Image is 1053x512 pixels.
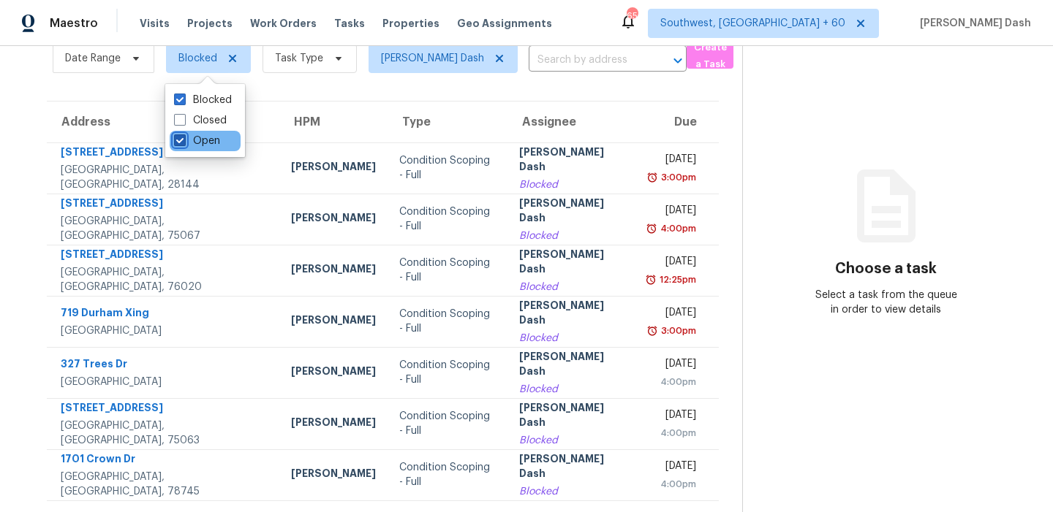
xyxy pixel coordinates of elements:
div: Condition Scoping - Full [399,409,496,438]
div: [GEOGRAPHIC_DATA] [61,324,268,338]
div: [PERSON_NAME] Dash [519,145,624,177]
span: Visits [140,16,170,31]
th: HPM [279,102,388,142]
label: Closed [174,113,227,128]
div: [PERSON_NAME] Dash [519,247,624,280]
label: Open [174,134,220,148]
div: 1701 Crown Dr [61,451,268,470]
div: Select a task from the queue in order to view details [815,288,958,317]
span: [PERSON_NAME] Dash [381,51,484,66]
div: [GEOGRAPHIC_DATA] [61,375,268,389]
button: Create a Task [687,43,733,69]
img: Overdue Alarm Icon [646,324,658,338]
div: [DATE] [648,408,696,426]
div: Condition Scoping - Full [399,460,496,489]
div: [PERSON_NAME] Dash [519,196,624,229]
div: [STREET_ADDRESS] [61,400,268,419]
div: Condition Scoping - Full [399,205,496,234]
div: [DATE] [648,203,696,221]
div: 4:00pm [648,477,696,492]
div: 659 [627,9,637,23]
div: [GEOGRAPHIC_DATA], [GEOGRAPHIC_DATA], 76020 [61,265,268,294]
div: [GEOGRAPHIC_DATA], [GEOGRAPHIC_DATA], 75063 [61,419,268,448]
div: Blocked [519,331,624,345]
span: Projects [187,16,233,31]
div: 719 Durham Xing [61,305,268,324]
div: [DATE] [648,254,696,272]
span: Geo Assignments [457,16,552,31]
label: Blocked [174,93,232,107]
button: Open [668,50,688,71]
div: 4:00pm [648,426,696,440]
div: [STREET_ADDRESS] [61,145,268,163]
h3: Choose a task [835,261,937,276]
th: Assignee [507,102,636,142]
div: [PERSON_NAME] Dash [519,349,624,382]
span: Properties [382,16,439,31]
span: Create a Task [694,39,726,73]
th: Type [388,102,507,142]
div: [PERSON_NAME] [291,261,376,280]
div: 3:00pm [658,170,696,185]
div: 4:00pm [657,221,696,236]
div: [PERSON_NAME] Dash [519,451,624,484]
div: [DATE] [648,459,696,477]
div: Condition Scoping - Full [399,307,496,336]
div: 12:25pm [657,272,696,287]
span: Southwest, [GEOGRAPHIC_DATA] + 60 [660,16,845,31]
div: 3:00pm [658,324,696,338]
div: Condition Scoping - Full [399,256,496,285]
img: Overdue Alarm Icon [646,221,657,236]
div: 327 Trees Dr [61,356,268,375]
div: [DATE] [648,152,696,170]
span: Date Range [65,51,121,66]
div: [GEOGRAPHIC_DATA], [GEOGRAPHIC_DATA], 28144 [61,163,268,192]
span: Blocked [178,51,217,66]
span: [PERSON_NAME] Dash [914,16,1031,31]
th: Address [47,102,279,142]
div: Condition Scoping - Full [399,358,496,387]
div: [PERSON_NAME] [291,210,376,229]
div: [PERSON_NAME] [291,159,376,177]
span: Work Orders [250,16,317,31]
img: Overdue Alarm Icon [645,272,657,287]
div: [GEOGRAPHIC_DATA], [GEOGRAPHIC_DATA], 75067 [61,214,268,243]
div: [PERSON_NAME] [291,415,376,433]
div: Blocked [519,382,624,397]
div: [GEOGRAPHIC_DATA], [GEOGRAPHIC_DATA], 78745 [61,470,268,499]
div: [PERSON_NAME] Dash [519,400,624,433]
span: Tasks [334,18,365,28]
div: [STREET_ADDRESS] [61,196,268,214]
input: Search by address [529,49,646,72]
div: Condition Scoping - Full [399,153,496,183]
div: Blocked [519,229,624,243]
div: [DATE] [648,356,696,375]
div: [DATE] [648,305,696,324]
img: Overdue Alarm Icon [646,170,658,185]
div: [PERSON_NAME] [291,466,376,484]
span: Task Type [275,51,323,66]
div: Blocked [519,177,624,192]
div: Blocked [519,433,624,448]
div: Blocked [519,280,624,294]
div: 4:00pm [648,375,696,389]
div: [PERSON_NAME] [291,313,376,331]
span: Maestro [50,16,98,31]
div: Blocked [519,484,624,499]
div: [PERSON_NAME] [291,364,376,382]
div: [STREET_ADDRESS] [61,247,268,265]
div: [PERSON_NAME] Dash [519,298,624,331]
th: Due [636,102,719,142]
